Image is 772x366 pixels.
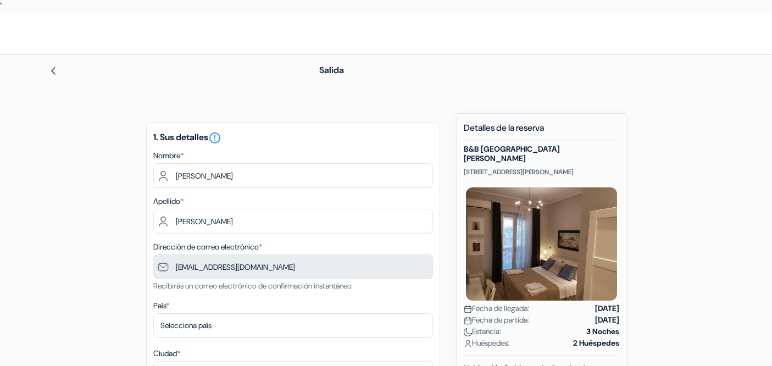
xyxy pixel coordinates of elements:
img: left_arrow.svg [49,66,58,75]
small: Recibirás un correo electrónico de confirmación instantáneo [153,281,352,291]
label: Ciudad [153,348,180,359]
span: Fecha de llegada: [464,303,529,314]
strong: [DATE] [595,314,619,326]
img: moon.svg [464,328,472,336]
strong: [DATE] [595,303,619,314]
h5: 1. Sus detalles [153,131,433,145]
img: Albergues.com [13,20,136,47]
h5: B&B [GEOGRAPHIC_DATA][PERSON_NAME] [464,145,619,163]
input: Introduzca la dirección de correo electrónico [153,254,433,279]
strong: 2 Huéspedes [573,337,619,349]
img: calendar.svg [464,317,472,325]
p: [STREET_ADDRESS][PERSON_NAME] [464,168,619,176]
span: Estancia: [464,326,501,337]
label: Dirección de correo electrónico [153,241,262,253]
h5: Detalles de la reserva [464,123,619,140]
span: Fecha de partida: [464,314,529,326]
i: error_outline [208,131,221,145]
label: Apellido [153,196,184,207]
input: Introduzca el apellido [153,209,433,234]
strong: 3 Noches [586,326,619,337]
label: País [153,300,169,312]
label: Nombre [153,150,184,162]
span: Huéspedes: [464,337,509,349]
a: error_outline [208,131,221,143]
span: Salida [319,64,344,76]
input: Ingrese el nombre [153,163,433,188]
img: user_icon.svg [464,340,472,348]
img: calendar.svg [464,305,472,313]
